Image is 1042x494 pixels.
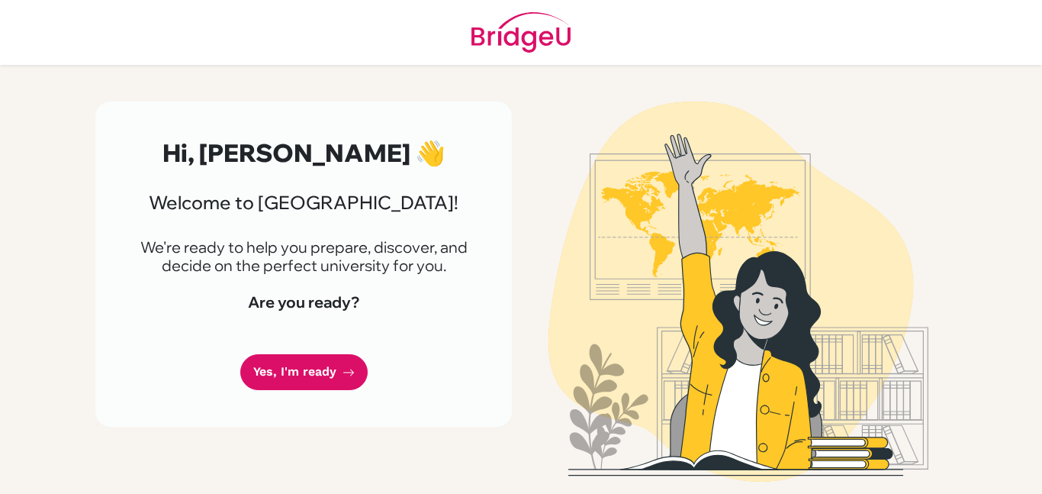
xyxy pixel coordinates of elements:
h3: Welcome to [GEOGRAPHIC_DATA]! [132,192,475,214]
h2: Hi, [PERSON_NAME] 👋 [132,138,475,167]
p: We're ready to help you prepare, discover, and decide on the perfect university for you. [132,238,475,275]
h4: Are you ready? [132,293,475,312]
a: Yes, I'm ready [240,354,368,390]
